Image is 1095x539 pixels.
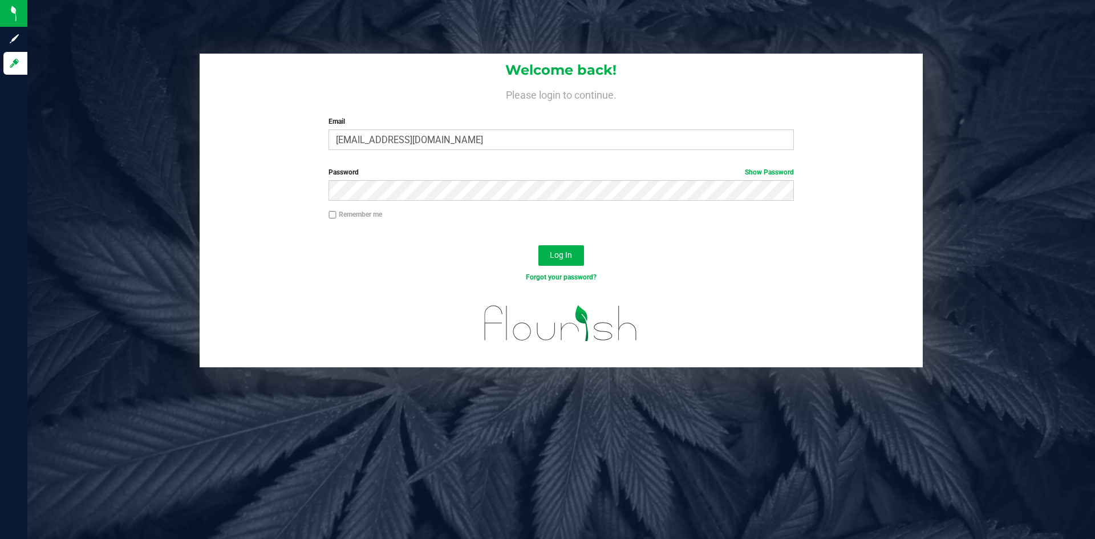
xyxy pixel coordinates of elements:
[200,63,923,78] h1: Welcome back!
[9,58,20,69] inline-svg: Log in
[200,87,923,100] h4: Please login to continue.
[550,250,572,260] span: Log In
[745,168,794,176] a: Show Password
[9,33,20,44] inline-svg: Sign up
[328,168,359,176] span: Password
[328,211,336,219] input: Remember me
[328,209,382,220] label: Remember me
[538,245,584,266] button: Log In
[526,273,597,281] a: Forgot your password?
[471,294,651,352] img: flourish_logo.svg
[328,116,793,127] label: Email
